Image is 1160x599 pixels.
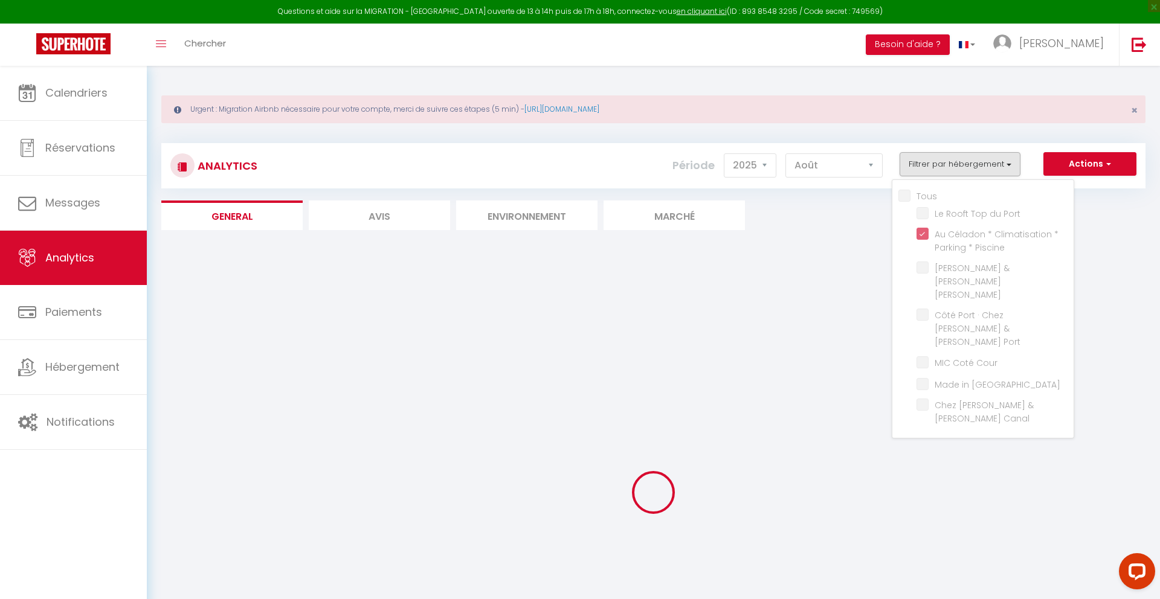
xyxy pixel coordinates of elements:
button: Filtrer par hébergement [900,152,1020,176]
a: ... [PERSON_NAME] [984,24,1119,66]
span: Calendriers [45,85,108,100]
button: Besoin d'aide ? [866,34,950,55]
a: en cliquant ici [677,6,727,16]
img: ... [993,34,1011,53]
label: Période [672,152,715,179]
span: Paiements [45,304,102,319]
button: Actions [1043,152,1136,176]
span: Messages [45,195,100,210]
a: Chercher [175,24,235,66]
li: Environnement [456,200,598,230]
img: logout [1132,37,1147,52]
li: Avis [309,200,450,230]
img: Super Booking [36,33,111,54]
span: Made in [GEOGRAPHIC_DATA] [935,379,1060,391]
a: [URL][DOMAIN_NAME] [524,104,599,114]
span: Au Céladon * Climatisation * Parking * Piscine [935,228,1058,254]
span: Côté Port · Chez [PERSON_NAME] & [PERSON_NAME] Port [935,309,1020,348]
li: General [161,200,303,230]
span: Analytics [45,250,94,265]
li: Marché [604,200,745,230]
span: Réservations [45,140,115,155]
h3: Analytics [195,152,257,179]
span: × [1131,103,1138,118]
span: Hébergement [45,359,120,374]
iframe: LiveChat chat widget [1109,548,1160,599]
span: Chez [PERSON_NAME] & [PERSON_NAME] Canal [935,399,1034,424]
span: Chercher [184,37,226,50]
div: Urgent : Migration Airbnb nécessaire pour votre compte, merci de suivre ces étapes (5 min) - [161,95,1145,123]
button: Close [1131,105,1138,116]
span: Notifications [47,414,115,429]
span: [PERSON_NAME] & [PERSON_NAME] [PERSON_NAME] [935,262,1010,301]
span: [PERSON_NAME] [1019,36,1104,51]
